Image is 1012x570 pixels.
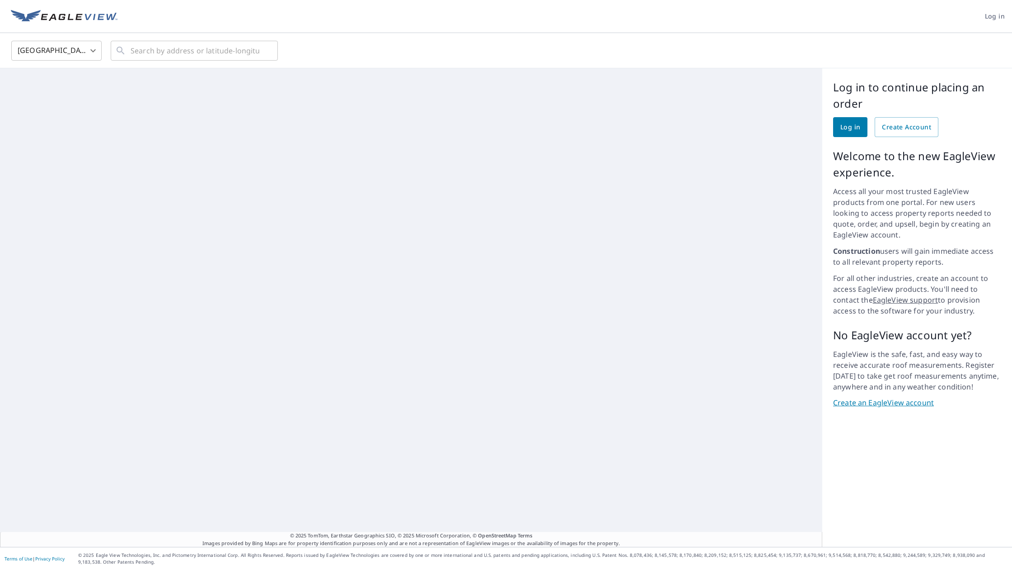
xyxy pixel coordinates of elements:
[5,556,65,561] p: |
[518,532,533,539] a: Terms
[833,349,1001,392] p: EagleView is the safe, fast, and easy way to receive accurate roof measurements. Register [DATE] ...
[833,117,867,137] a: Log in
[833,398,1001,408] a: Create an EagleView account
[833,79,1001,112] p: Log in to continue placing an order
[985,11,1005,22] span: Log in
[833,186,1001,240] p: Access all your most trusted EagleView products from one portal. For new users looking to access ...
[5,556,33,562] a: Terms of Use
[78,552,1007,565] p: © 2025 Eagle View Technologies, Inc. and Pictometry International Corp. All Rights Reserved. Repo...
[833,246,880,256] strong: Construction
[290,532,533,540] span: © 2025 TomTom, Earthstar Geographics SIO, © 2025 Microsoft Corporation, ©
[11,38,102,63] div: [GEOGRAPHIC_DATA]
[478,532,516,539] a: OpenStreetMap
[11,10,117,24] img: EV Logo
[833,327,1001,343] p: No EagleView account yet?
[882,122,931,133] span: Create Account
[131,38,259,63] input: Search by address or latitude-longitude
[833,246,1001,267] p: users will gain immediate access to all relevant property reports.
[875,117,938,137] a: Create Account
[873,295,938,305] a: EagleView support
[833,148,1001,180] p: Welcome to the new EagleView experience.
[840,122,860,133] span: Log in
[833,273,1001,316] p: For all other industries, create an account to access EagleView products. You'll need to contact ...
[35,556,65,562] a: Privacy Policy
